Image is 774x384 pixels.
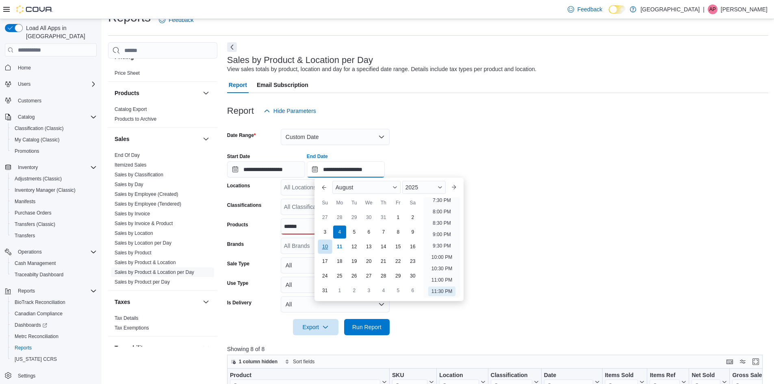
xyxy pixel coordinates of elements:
[428,286,455,296] li: 11:30 PM
[115,135,199,143] button: Sales
[11,354,97,364] span: Washington CCRS
[429,207,454,217] li: 8:00 PM
[8,207,100,219] button: Purchase Orders
[8,269,100,280] button: Traceabilty Dashboard
[15,333,59,340] span: Metrc Reconciliation
[18,164,38,171] span: Inventory
[577,5,602,13] span: Feedback
[8,219,100,230] button: Transfers (Classic)
[18,65,31,71] span: Home
[228,357,281,367] button: 1 column hidden
[15,198,35,205] span: Manifests
[115,116,156,122] span: Products to Archive
[333,196,346,209] div: Mo
[201,343,211,353] button: Traceability
[392,284,405,297] div: day-5
[115,152,140,158] a: End Of Day
[336,184,353,191] span: August
[115,325,149,331] a: Tax Exemptions
[115,230,153,236] a: Sales by Location
[2,95,100,106] button: Customers
[751,357,761,367] button: Enter fullscreen
[281,296,390,312] button: All
[362,284,375,297] div: day-3
[108,68,217,81] div: Pricing
[293,358,314,365] span: Sort fields
[319,196,332,209] div: Su
[15,271,63,278] span: Traceabilty Dashboard
[333,226,346,239] div: day-4
[229,77,247,93] span: Report
[115,221,173,226] a: Sales by Invoice & Product
[11,208,55,218] a: Purchase Orders
[18,81,30,87] span: Users
[15,371,97,381] span: Settings
[281,257,390,273] button: All
[605,372,638,380] div: Items Sold
[2,246,100,258] button: Operations
[428,275,455,285] li: 11:00 PM
[428,252,455,262] li: 10:00 PM
[319,269,332,282] div: day-24
[15,137,60,143] span: My Catalog (Classic)
[115,279,170,285] span: Sales by Product per Day
[319,226,332,239] div: day-3
[348,255,361,268] div: day-19
[18,288,35,294] span: Reports
[15,187,76,193] span: Inventory Manager (Classic)
[405,184,418,191] span: 2025
[11,174,97,184] span: Adjustments (Classic)
[18,249,42,255] span: Operations
[429,218,454,228] li: 8:30 PM
[115,210,150,217] span: Sales by Invoice
[307,153,328,160] label: End Date
[15,232,35,239] span: Transfers
[227,202,262,208] label: Classifications
[115,171,163,178] span: Sales by Classification
[16,5,53,13] img: Cova
[8,196,100,207] button: Manifests
[428,264,455,273] li: 10:30 PM
[609,5,626,14] input: Dark Mode
[227,280,248,286] label: Use Type
[281,129,390,145] button: Custom Date
[362,255,375,268] div: day-20
[8,308,100,319] button: Canadian Compliance
[348,211,361,224] div: day-29
[2,285,100,297] button: Reports
[377,240,390,253] div: day-14
[115,249,152,256] span: Sales by Product
[281,277,390,293] button: All
[423,197,460,298] ul: Time
[11,258,59,268] a: Cash Management
[15,286,97,296] span: Reports
[257,77,308,93] span: Email Subscription
[439,372,479,380] div: Location
[2,111,100,123] button: Catalog
[307,161,385,178] input: Press the down key to enter a popover containing a calendar. Press the escape key to close the po...
[227,132,256,139] label: Date Range
[2,61,100,73] button: Home
[11,219,59,229] a: Transfers (Classic)
[227,182,250,189] label: Locations
[8,342,100,354] button: Reports
[8,184,100,196] button: Inventory Manager (Classic)
[115,269,194,275] a: Sales by Product & Location per Day
[15,163,41,172] button: Inventory
[377,196,390,209] div: Th
[725,357,735,367] button: Keyboard shortcuts
[348,284,361,297] div: day-2
[115,250,152,256] a: Sales by Product
[11,297,97,307] span: BioTrack Reconciliation
[115,162,147,168] a: Itemized Sales
[406,255,419,268] div: day-23
[115,70,140,76] a: Price Sheet
[8,319,100,331] a: Dashboards
[169,16,193,24] span: Feedback
[11,197,39,206] a: Manifests
[377,284,390,297] div: day-4
[18,373,35,379] span: Settings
